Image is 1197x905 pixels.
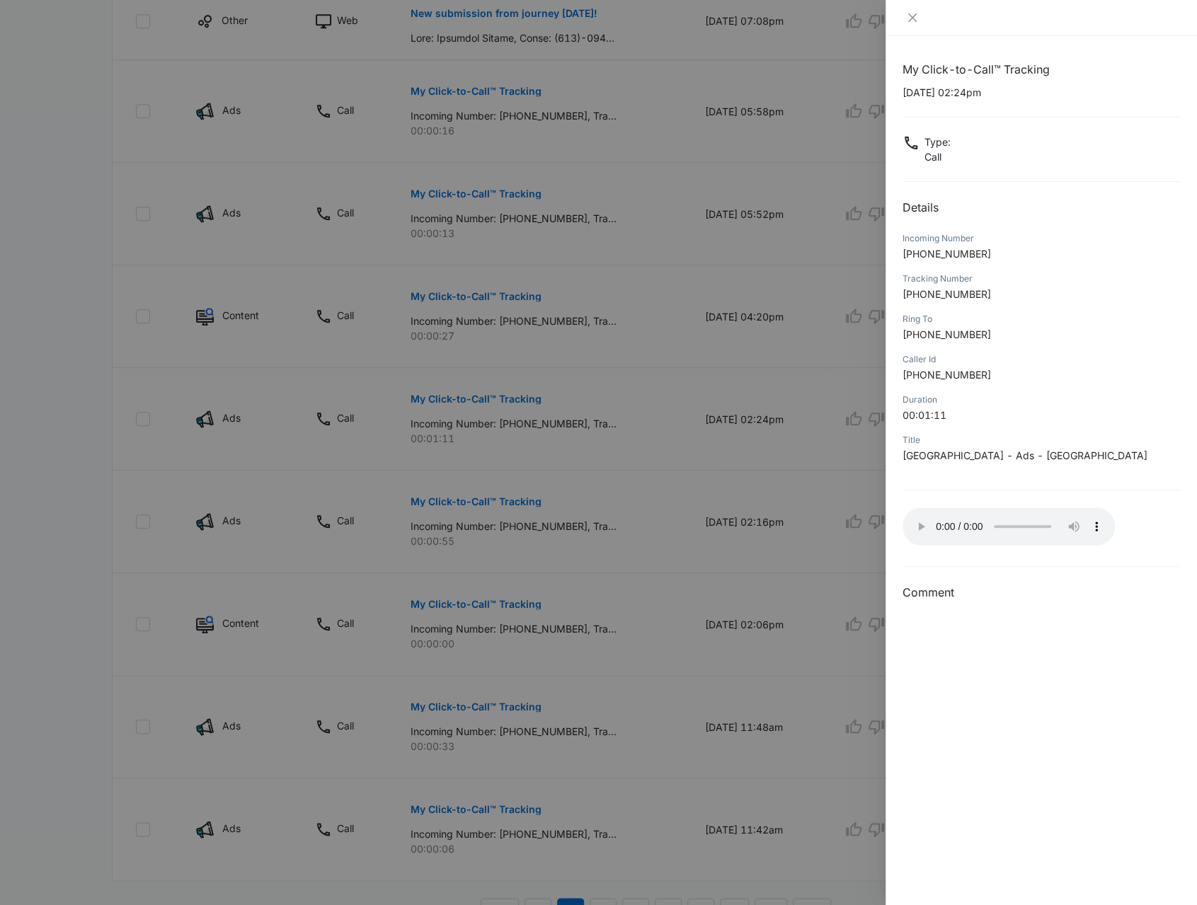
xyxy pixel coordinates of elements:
[907,12,918,23] span: close
[903,434,1180,446] div: Title
[903,232,1180,245] div: Incoming Number
[903,313,1180,325] div: Ring To
[903,449,1147,461] span: [GEOGRAPHIC_DATA] - Ads - [GEOGRAPHIC_DATA]
[903,199,1180,216] h2: Details
[903,369,991,381] span: [PHONE_NUMBER]
[924,134,951,149] p: Type :
[903,248,991,260] span: [PHONE_NUMBER]
[903,409,946,421] span: 00:01:11
[903,328,991,340] span: [PHONE_NUMBER]
[903,272,1180,285] div: Tracking Number
[903,61,1180,78] h1: My Click-to-Call™ Tracking
[903,584,1180,601] h3: Comment
[903,85,1180,100] p: [DATE] 02:24pm
[903,353,1180,366] div: Caller Id
[903,507,1115,546] audio: Your browser does not support the audio tag.
[903,393,1180,406] div: Duration
[903,11,922,24] button: Close
[903,288,991,300] span: [PHONE_NUMBER]
[924,149,951,164] p: Call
